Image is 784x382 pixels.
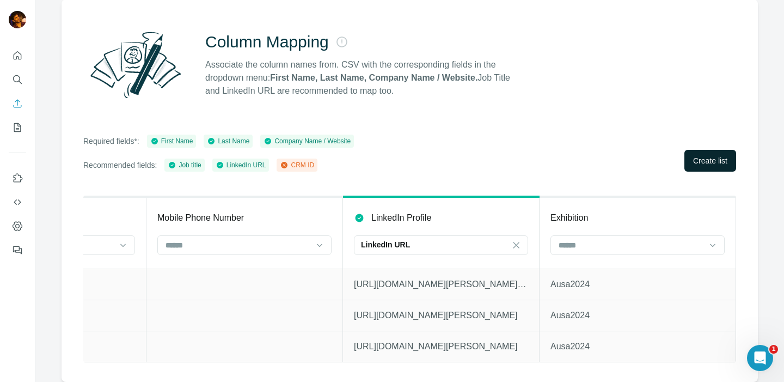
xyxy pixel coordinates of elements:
[550,309,725,322] p: Ausa2024
[684,150,736,172] button: Create list
[207,136,249,146] div: Last Name
[550,211,588,225] p: Exhibition
[354,309,528,322] p: [URL][DOMAIN_NAME][PERSON_NAME]
[371,211,431,225] p: LinkedIn Profile
[354,278,528,291] p: [URL][DOMAIN_NAME][PERSON_NAME][PERSON_NAME]
[157,211,244,225] p: Mobile Phone Number
[693,155,727,166] span: Create list
[361,239,410,250] p: LinkedIn URL
[264,136,351,146] div: Company Name / Website
[9,70,26,89] button: Search
[168,160,201,170] div: Job title
[550,340,725,353] p: Ausa2024
[83,136,139,147] p: Required fields*:
[9,94,26,113] button: Enrich CSV
[550,278,725,291] p: Ausa2024
[9,192,26,212] button: Use Surfe API
[205,32,329,52] h2: Column Mapping
[280,160,314,170] div: CRM ID
[747,345,773,371] iframe: Intercom live chat
[9,216,26,236] button: Dashboard
[9,46,26,65] button: Quick start
[216,160,266,170] div: LinkedIn URL
[205,58,520,98] p: Associate the column names from. CSV with the corresponding fields in the dropdown menu: Job Titl...
[354,340,528,353] p: [URL][DOMAIN_NAME][PERSON_NAME]
[9,240,26,260] button: Feedback
[9,168,26,188] button: Use Surfe on LinkedIn
[9,118,26,137] button: My lists
[150,136,193,146] div: First Name
[769,345,778,354] span: 1
[83,26,188,104] img: Surfe Illustration - Column Mapping
[9,11,26,28] img: Avatar
[270,73,477,82] strong: First Name, Last Name, Company Name / Website.
[83,160,157,171] p: Recommended fields:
